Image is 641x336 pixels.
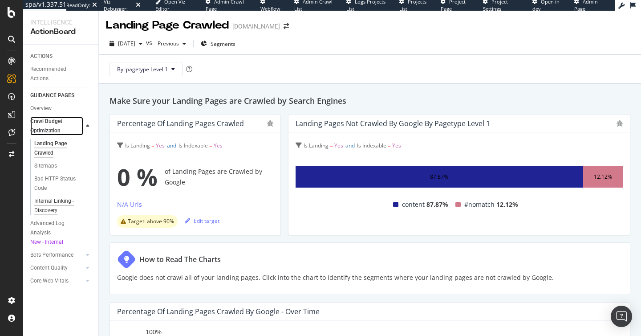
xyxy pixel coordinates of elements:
span: 12.12% [496,199,518,210]
button: By: pagetype Level 1 [110,62,183,76]
span: = [330,142,333,149]
div: Edit target [185,217,219,225]
div: Recommended Actions [30,65,84,83]
a: Sitemaps [34,161,92,171]
span: Is Landing [125,142,150,149]
h2: Make Sure your Landing Pages are Crawled by Search Engines [110,94,630,107]
div: Landing Page Crawled [106,18,229,33]
div: ReadOnly: [66,2,90,9]
div: Core Web Vitals [30,276,69,286]
span: Is Indexable [179,142,208,149]
button: Previous [154,37,190,51]
a: Bad HTTP Status Code [34,174,92,193]
div: Landing Pages not Crawled by Google by pagetype Level 1 [296,119,490,128]
div: bug [617,120,623,127]
button: N/A Urls [117,199,142,213]
div: Overview [30,104,52,113]
div: Percentage of Landing Pages Crawled [117,119,244,128]
span: Webflow [260,5,280,12]
a: Core Web Vitals [30,276,83,286]
div: Landing Page Crawled [34,139,84,158]
div: Bad HTTP Status Code [34,174,84,193]
div: New - Internal [30,238,84,247]
span: = [388,142,391,149]
button: Edit target [185,213,219,228]
div: Sitemaps [34,161,57,171]
span: 87.87% [426,199,448,210]
div: N/A Urls [117,200,142,209]
div: warning label [117,215,178,228]
span: = [151,142,154,149]
span: = [209,142,212,149]
span: Previous [154,40,179,47]
div: of Landing Pages are Crawled by Google [117,159,273,195]
div: ActionBoard [30,27,91,37]
text: 100% [146,329,162,336]
span: and [167,142,176,149]
div: Open Intercom Messenger [611,306,632,327]
button: [DATE] [106,37,146,51]
span: and [345,142,355,149]
span: content [402,199,425,210]
span: Yes [214,142,223,149]
a: Recommended Actions [30,65,92,83]
div: Content Quality [30,263,68,273]
div: Advanced Log Analysis [30,219,84,247]
span: Target: above 90% [128,219,174,224]
div: 87.87% [430,172,448,182]
span: Yes [156,142,165,149]
div: Crawl Budget Optimization [30,117,77,135]
a: Internal Linking - Discovery [34,197,92,215]
a: Bots Performance [30,250,83,260]
a: Landing Page Crawled [34,139,92,158]
div: 12.12% [594,172,612,182]
a: Overview [30,104,92,113]
span: Yes [392,142,401,149]
span: Segments [211,40,235,48]
div: Internal Linking - Discovery [34,197,85,215]
span: vs [146,38,154,47]
div: GUIDANCE PAGES [30,91,74,100]
div: Intelligence [30,18,91,27]
span: Is Indexable [357,142,386,149]
a: GUIDANCE PAGES [30,91,92,100]
p: Google does not crawl all of your landing pages. Click into the chart to identify the segments wh... [117,272,554,283]
span: 2025 Sep. 29th [118,40,135,47]
div: arrow-right-arrow-left [284,23,289,29]
span: Yes [334,142,343,149]
div: Bots Performance [30,250,73,260]
button: Segments [197,37,239,51]
a: Advanced Log AnalysisNew - Internal [30,219,92,247]
div: How to Read The Charts [139,254,221,265]
div: Percentage of Landing Pages Crawled by Google - Over Time [117,307,320,316]
span: By: pagetype Level 1 [117,66,168,73]
div: bug [267,120,273,127]
a: Content Quality [30,263,83,273]
div: [DOMAIN_NAME] [232,22,280,31]
div: ACTIONS [30,52,53,61]
span: #nomatch [464,199,495,210]
a: ACTIONS [30,52,92,61]
a: Crawl Budget Optimization [30,117,83,135]
span: 0 % [117,159,158,195]
span: Is Landing [304,142,329,149]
